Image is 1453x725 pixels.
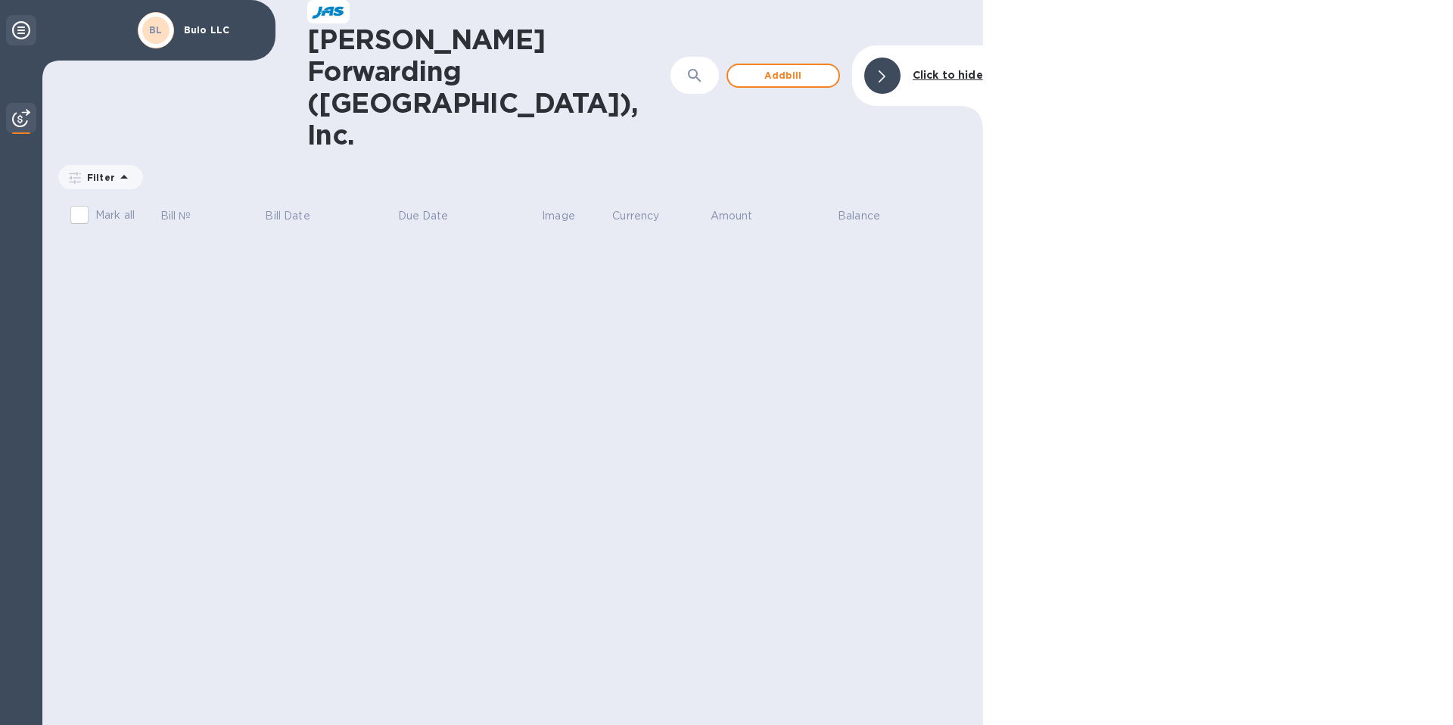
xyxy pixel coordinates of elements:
p: Currency [612,208,659,224]
span: Amount [711,208,773,224]
p: Bill № [160,208,191,224]
span: Due Date [398,208,468,224]
p: Balance [838,208,880,224]
h1: [PERSON_NAME] Forwarding ([GEOGRAPHIC_DATA]), Inc. [307,23,639,151]
p: Due Date [398,208,449,224]
p: Bill Date [265,208,310,224]
p: Image [542,208,575,224]
p: Filter [81,171,115,184]
button: Addbill [726,64,840,88]
b: Click to hide [913,69,983,81]
p: Amount [711,208,753,224]
p: Mark all [95,207,135,223]
span: Add bill [740,67,826,85]
p: Bulo LLC [184,25,260,36]
span: Bill Date [265,208,329,224]
span: Balance [838,208,900,224]
span: Bill № [160,208,211,224]
b: BL [149,24,163,36]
